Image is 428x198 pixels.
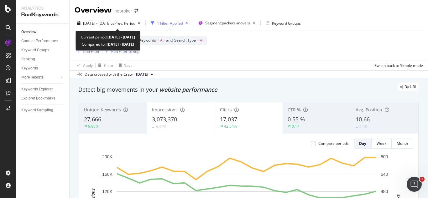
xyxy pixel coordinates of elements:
[83,21,111,26] span: [DATE] - [DATE]
[21,86,65,93] a: Keywords Explorer
[75,18,143,28] button: [DATE] - [DATE]vsPrev. Period
[107,34,135,40] b: [DATE] - [DATE]
[420,177,425,182] span: 1
[381,172,388,177] text: 640
[21,38,65,44] a: Content Performance
[21,29,36,35] div: Overview
[21,29,65,35] a: Overview
[21,107,65,114] a: Keyword Sampling
[21,65,38,72] div: Keywords
[377,141,386,146] div: Week
[224,124,237,129] div: 42.54%
[272,21,301,26] div: Keyword Groups
[133,71,156,78] button: [DATE]
[21,74,59,81] a: More Reports
[148,18,191,28] button: 1 Filter Applied
[292,124,299,129] div: 0.17
[84,115,101,123] span: 27,666
[111,21,135,26] span: vs Prev. Period
[85,72,133,77] div: Data crossed with the Crawl
[174,38,196,43] span: Search Type
[81,33,135,41] div: Current period:
[197,38,199,43] span: =
[116,60,133,70] button: Save
[407,177,422,192] iframe: Intercom live chat
[21,56,35,63] div: Ranking
[196,18,258,28] button: Segment:packers-movers
[75,5,112,16] div: Overview
[21,47,49,53] div: Keyword Groups
[21,47,65,53] a: Keyword Groups
[136,72,148,77] span: 2025 Aug. 4th
[83,49,100,54] div: Add Filter
[21,38,58,44] div: Content Performance
[134,9,138,13] div: arrow-right-arrow-left
[21,56,65,63] a: Ranking
[288,107,301,113] span: CTR %
[288,115,305,123] span: 0.55 %
[220,115,237,123] span: 17,037
[88,124,99,129] div: 9.98%
[152,126,154,128] img: Equal
[111,49,139,54] div: Add Filter Group
[405,85,417,89] span: By URL
[372,139,392,149] button: Week
[82,41,134,48] div: Compared to:
[381,154,388,159] text: 800
[104,63,113,68] div: Clear
[397,141,408,146] div: Month
[374,63,423,68] div: Switch back to Simple mode
[152,115,177,123] span: 3,073,370
[21,86,53,93] div: Keywords Explorer
[372,60,423,70] button: Switch back to Simple mode
[21,65,65,72] a: Keywords
[263,18,303,28] button: Keyword Groups
[102,48,139,55] button: Add Filter Group
[354,139,372,149] button: Day
[102,154,112,159] text: 200K
[139,38,156,43] span: Keywords
[124,63,133,68] div: Save
[381,189,388,194] text: 480
[84,107,121,113] span: Unique Keywords
[356,107,382,113] span: Avg. Position
[106,42,134,47] b: [DATE] - [DATE]
[220,107,232,113] span: Clicks
[152,107,178,113] span: Impressions
[397,83,419,91] div: legacy label
[356,115,370,123] span: 10.66
[359,124,367,129] div: 0.08
[96,60,113,70] button: Clear
[21,107,53,114] div: Keyword Sampling
[392,139,413,149] button: Month
[156,124,166,129] div: 3.41%
[114,8,132,14] div: nobroker
[102,189,112,194] text: 120K
[75,48,100,55] button: Add Filter
[21,74,44,81] div: More Reports
[21,11,64,18] div: RealKeywords
[359,141,366,146] div: Day
[157,38,159,43] span: =
[166,38,173,43] span: and
[21,95,55,102] div: Explorer Bookmarks
[83,63,93,68] div: Apply
[102,172,112,177] text: 160K
[160,36,164,45] span: All
[205,20,250,26] span: Segment: packers-movers
[75,60,93,70] button: Apply
[318,141,349,146] div: Compare periods
[21,5,64,11] div: Analytics
[200,36,204,45] span: All
[356,126,358,128] img: Equal
[157,21,183,26] div: 1 Filter Applied
[21,95,65,102] a: Explorer Bookmarks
